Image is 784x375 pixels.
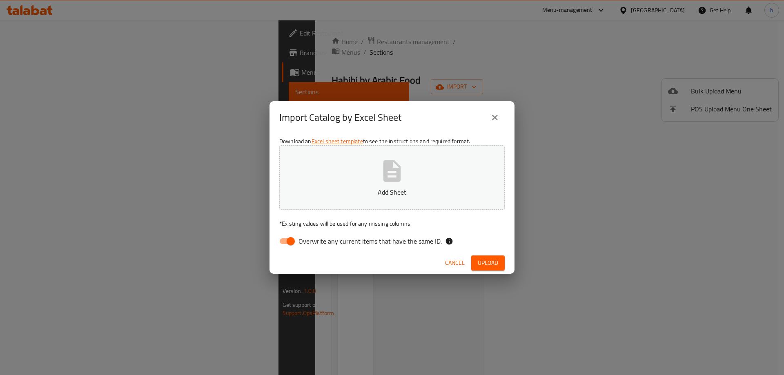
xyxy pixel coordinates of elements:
span: Cancel [445,258,465,268]
svg: If the overwrite option isn't selected, then the items that match an existing ID will be ignored ... [445,237,453,245]
button: close [485,108,505,127]
p: Add Sheet [292,187,492,197]
a: Excel sheet template [312,136,363,146]
h2: Import Catalog by Excel Sheet [279,111,401,124]
button: Cancel [442,255,468,271]
p: Existing values will be used for any missing columns. [279,220,505,228]
button: Add Sheet [279,145,505,210]
span: Upload [478,258,498,268]
span: Overwrite any current items that have the same ID. [298,236,442,246]
button: Upload [471,255,505,271]
div: Download an to see the instructions and required format. [269,134,514,252]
